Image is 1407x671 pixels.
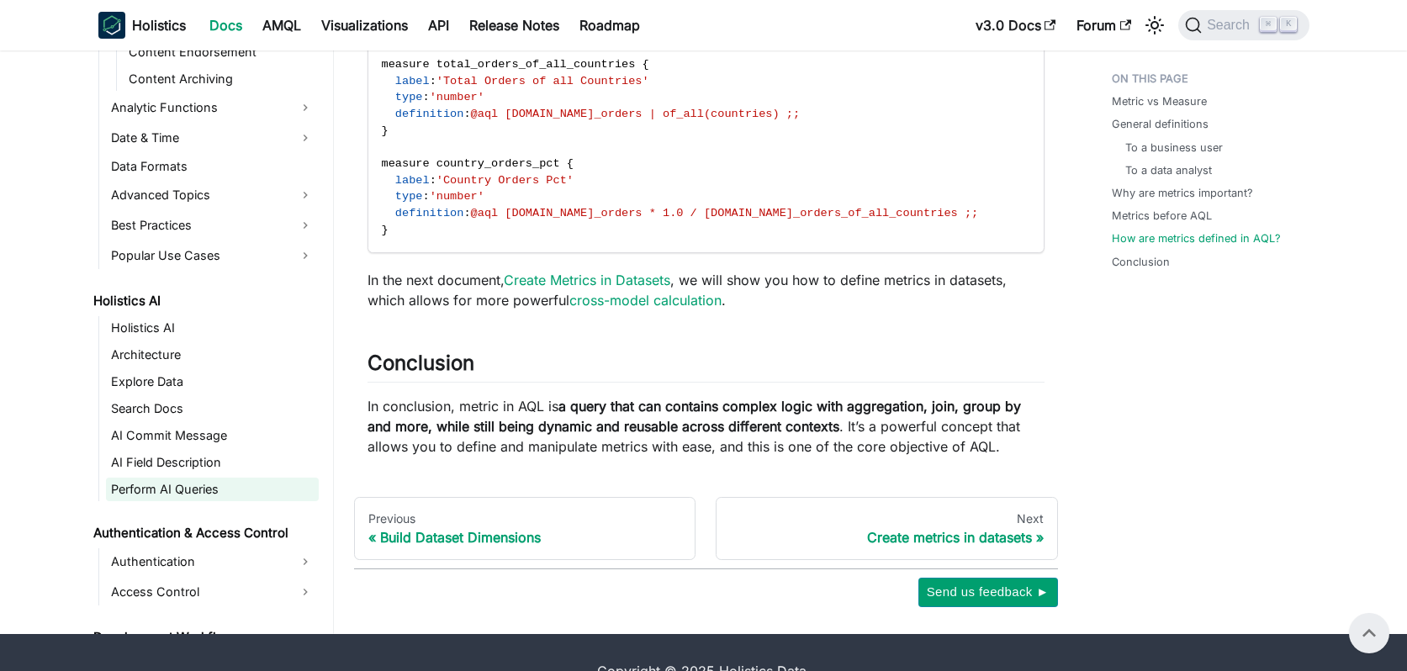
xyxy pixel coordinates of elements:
a: Perform AI Queries [106,478,319,501]
a: Visualizations [311,12,418,39]
div: Create metrics in datasets [730,529,1044,546]
button: Send us feedback ► [918,578,1058,606]
div: Previous [368,511,682,526]
kbd: K [1280,17,1297,32]
a: cross-model calculation [569,292,722,309]
span: Search [1202,18,1260,33]
a: Conclusion [1112,254,1170,270]
span: } [382,224,389,236]
a: Why are metrics important? [1112,185,1253,201]
a: Roadmap [569,12,650,39]
a: To a data analyst [1125,162,1212,178]
span: : [422,190,429,203]
span: : [463,207,470,219]
button: Search (Command+K) [1178,10,1309,40]
a: Release Notes [459,12,569,39]
a: Authentication & Access Control [88,521,319,545]
a: PreviousBuild Dataset Dimensions [354,497,696,561]
a: AI Commit Message [106,424,319,447]
span: 'number' [430,91,484,103]
a: NextCreate metrics in datasets [716,497,1058,561]
span: measure [382,157,430,170]
a: Development Workflow [88,626,319,649]
span: definition [395,108,464,120]
a: Architecture [106,343,319,367]
a: Data Formats [106,155,319,178]
button: Scroll back to top [1349,613,1389,653]
a: Date & Time [106,124,319,151]
span: { [643,58,649,71]
a: Content Archiving [124,67,319,91]
a: Search Docs [106,397,319,420]
a: Analytic Functions [106,94,319,121]
a: API [418,12,459,39]
a: AMQL [252,12,311,39]
a: Content Endorsement [124,40,319,64]
span: { [567,157,574,170]
nav: Docs sidebar [82,13,334,634]
nav: Docs pages [354,497,1058,561]
span: type [395,91,423,103]
span: measure [382,58,430,71]
span: : [430,75,436,87]
span: label [395,75,430,87]
b: Holistics [132,15,186,35]
p: In the next document, , we will show you how to define metrics in datasets, which allows for more... [368,270,1045,310]
span: : [463,108,470,120]
a: To a business user [1125,140,1223,156]
a: Create Metrics in Datasets [504,272,670,288]
button: Switch between dark and light mode (currently light mode) [1141,12,1168,39]
a: Access Control [106,579,319,605]
strong: a query that can contains complex logic with aggregation, join, group by and more, while still be... [368,398,1021,435]
a: Explore Data [106,370,319,394]
kbd: ⌘ [1260,17,1277,32]
span: @aql [DOMAIN_NAME]_orders | of_all(countries) ;; [471,108,801,120]
a: AI Field Description [106,451,319,474]
a: Docs [199,12,252,39]
span: : [430,174,436,187]
a: Forum [1066,12,1141,39]
p: In conclusion, metric in AQL is . It’s a powerful concept that allows you to define and manipulat... [368,396,1045,457]
span: } [382,124,389,137]
span: country_orders_pct [436,157,560,170]
a: General definitions [1112,116,1209,132]
a: Metric vs Measure [1112,93,1207,109]
a: How are metrics defined in AQL? [1112,230,1281,246]
a: Holistics AI [106,316,319,340]
a: v3.0 Docs [965,12,1066,39]
span: label [395,174,430,187]
img: Holistics [98,12,125,39]
span: 'Total Orders of all Countries' [436,75,649,87]
a: Popular Use Cases [106,242,319,269]
span: definition [395,207,464,219]
span: Send us feedback ► [927,581,1050,603]
a: Holistics AI [88,289,319,313]
div: Build Dataset Dimensions [368,529,682,546]
a: Advanced Topics [106,182,319,209]
div: Next [730,511,1044,526]
a: Best Practices [106,212,319,239]
a: HolisticsHolistics [98,12,186,39]
span: 'Country Orders Pct' [436,174,574,187]
span: 'number' [430,190,484,203]
a: Metrics before AQL [1112,208,1212,224]
span: total_orders_of_all_countries [436,58,636,71]
span: : [422,91,429,103]
a: Authentication [106,548,319,575]
span: @aql [DOMAIN_NAME]_orders * 1.0 / [DOMAIN_NAME]_orders_of_all_countries ;; [471,207,979,219]
h2: Conclusion [368,351,1045,383]
span: type [395,190,423,203]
